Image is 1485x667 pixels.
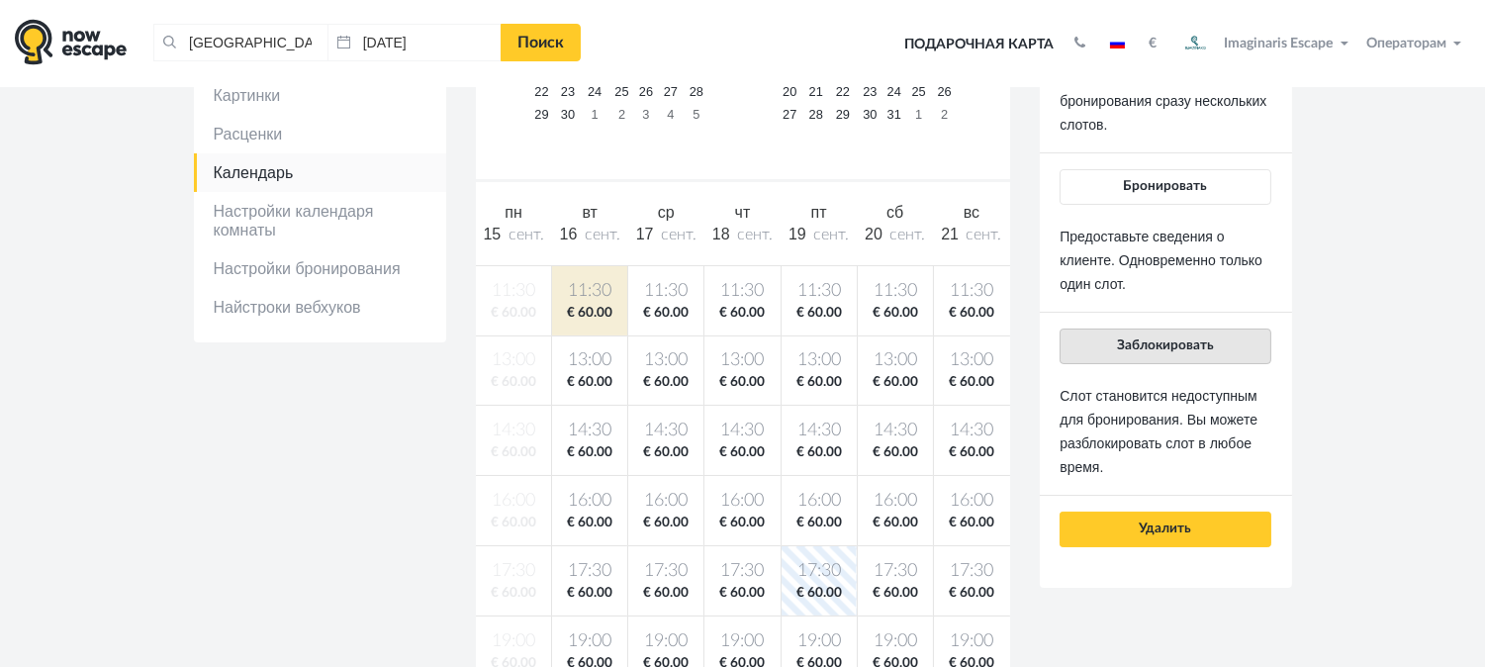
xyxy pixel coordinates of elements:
a: 3 [634,103,658,126]
span: 13:00 [938,348,1006,373]
a: 20 [776,80,803,103]
span: Удалить [1140,522,1192,535]
a: Найстроки вебхуков [194,288,446,327]
span: 11:30 [708,279,776,304]
span: € 60.00 [862,584,929,603]
span: вт [582,204,597,221]
p: Слот становится недоступным для бронирования. Вы можете разблокировать слот в любое время. [1060,384,1270,479]
span: € 60.00 [708,304,776,323]
span: чт [735,204,751,221]
span: € 60.00 [938,443,1006,462]
span: 15 [483,226,501,242]
a: 25 [906,80,932,103]
span: € 60.00 [708,443,776,462]
a: Календарь [194,153,446,192]
span: 14:30 [556,419,623,443]
a: 22 [828,80,858,103]
a: 30 [556,103,581,126]
span: 19:00 [556,629,623,654]
span: сент. [509,227,544,242]
a: 24 [580,80,609,103]
span: сент. [967,227,1002,242]
span: 17:30 [862,559,929,584]
span: € 60.00 [938,304,1006,323]
a: 26 [634,80,658,103]
span: € 60.00 [786,514,853,532]
span: 19:00 [708,629,776,654]
strong: € [1149,37,1157,50]
button: Imaginaris Escape [1171,24,1357,63]
a: Картинки [194,76,446,115]
span: € 60.00 [862,373,929,392]
a: 23 [556,80,581,103]
span: ср [658,204,675,221]
span: € 60.00 [556,443,623,462]
span: 16:00 [862,489,929,514]
span: сент. [585,227,620,242]
button: Удалить [1060,512,1270,547]
span: 14:30 [862,419,929,443]
span: 17:30 [632,559,699,584]
span: € 60.00 [556,373,623,392]
span: € 60.00 [786,373,853,392]
span: 11:30 [632,279,699,304]
span: 17:30 [708,559,776,584]
span: сент. [889,227,925,242]
span: 13:00 [708,348,776,373]
input: Город или название квеста [153,24,327,61]
span: 20 [865,226,882,242]
span: 21 [941,226,959,242]
a: 29 [828,103,858,126]
span: € 60.00 [632,373,699,392]
span: 16:00 [786,489,853,514]
a: 30 [858,103,882,126]
a: 5 [684,103,709,126]
span: € 60.00 [862,304,929,323]
span: Imaginaris Escape [1225,33,1334,50]
a: 1 [580,103,609,126]
span: € 60.00 [556,584,623,603]
span: 19:00 [632,629,699,654]
span: вс [964,204,979,221]
span: € 60.00 [786,443,853,462]
span: € 60.00 [786,304,853,323]
a: 25 [609,80,634,103]
input: Дата [327,24,502,61]
span: 14:30 [708,419,776,443]
a: 26 [932,80,958,103]
span: € 60.00 [786,584,853,603]
span: € 60.00 [708,584,776,603]
a: 22 [527,80,555,103]
span: 11:30 [786,279,853,304]
a: Настройки календаря комнаты [194,192,446,249]
img: ru.jpg [1110,39,1125,48]
span: 13:00 [632,348,699,373]
span: 17:30 [938,559,1006,584]
a: 4 [658,103,684,126]
span: 13:00 [786,348,853,373]
span: 19 [789,226,806,242]
span: 16 [560,226,578,242]
span: € 60.00 [862,514,929,532]
span: € 60.00 [938,373,1006,392]
button: Бронировать [1060,169,1270,205]
a: 1 [906,103,932,126]
span: € 60.00 [862,443,929,462]
span: сент. [737,227,773,242]
span: 11:30 [556,279,623,304]
span: 19:00 [786,629,853,654]
a: Подарочная карта [897,23,1061,66]
a: 27 [776,103,803,126]
p: Предоставьте сведения о клиенте. Одновременно только один слот. [1060,225,1270,296]
span: 14:30 [938,419,1006,443]
a: 24 [882,80,906,103]
button: € [1139,34,1166,53]
span: 11:30 [862,279,929,304]
span: 18 [712,226,730,242]
span: 19:00 [938,629,1006,654]
span: € 60.00 [938,514,1006,532]
span: € 60.00 [632,443,699,462]
span: € 60.00 [938,584,1006,603]
span: сент. [661,227,696,242]
span: € 60.00 [632,584,699,603]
